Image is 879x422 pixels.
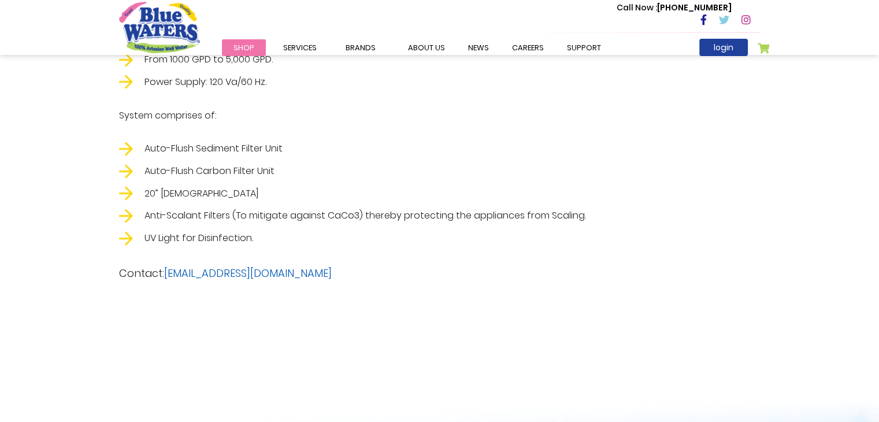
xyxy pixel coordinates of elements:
p: Contact: [119,265,761,281]
p: [PHONE_NUMBER] [617,2,732,14]
span: Shop [233,42,254,53]
li: From 1000 GPD to 5,000 GPD. [119,53,596,67]
li: Auto-Flush Sediment Filter Unit [119,142,596,156]
li: Anti-Scalant Filters (To mitigate against CaCo3) thereby protecting the appliances from Scaling. [119,209,596,223]
a: login [699,39,748,56]
p: System comprises of: [119,109,596,123]
span: Brands [346,42,376,53]
span: Services [283,42,317,53]
a: careers [500,39,555,56]
a: store logo [119,2,200,53]
span: Call Now : [617,2,657,13]
li: Auto-Flush Carbon Filter Unit [119,164,596,179]
li: Power Supply: 120 Va/60 Hz. [119,75,596,90]
li: 20” [DEMOGRAPHIC_DATA] [119,187,596,201]
li: UV Light for Disinfection. [119,231,596,246]
a: about us [396,39,457,56]
a: News [457,39,500,56]
a: [EMAIL_ADDRESS][DOMAIN_NAME] [164,266,332,280]
a: support [555,39,613,56]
